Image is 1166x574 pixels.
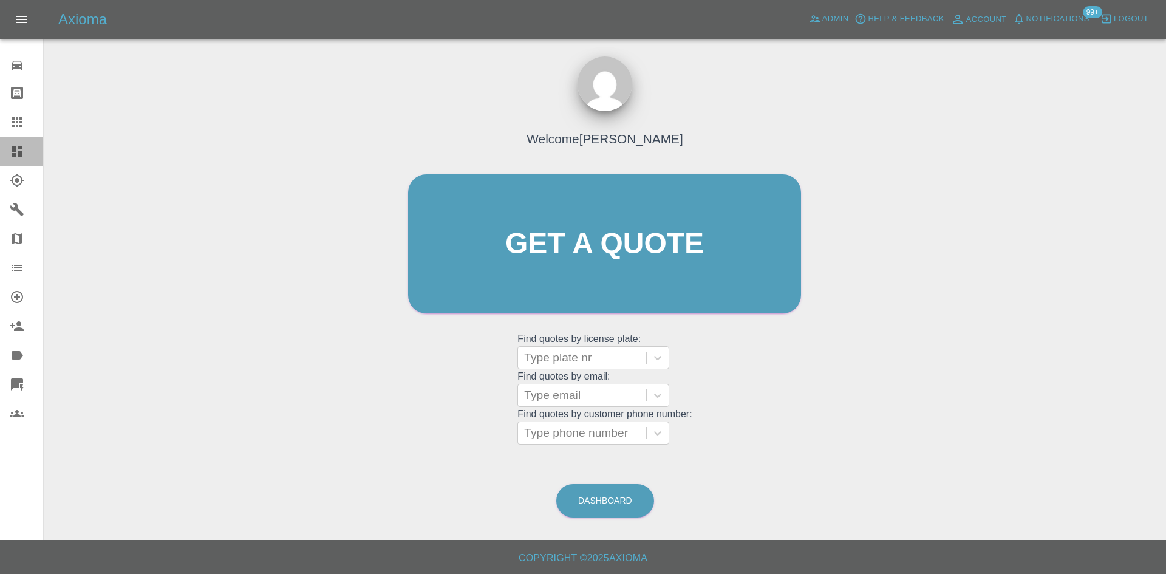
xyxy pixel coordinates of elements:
[517,409,692,445] grid: Find quotes by customer phone number:
[806,10,852,29] a: Admin
[947,10,1010,29] a: Account
[1097,10,1151,29] button: Logout
[527,129,683,148] h4: Welcome [PERSON_NAME]
[1026,12,1089,26] span: Notifications
[1083,6,1102,18] span: 99+
[822,12,849,26] span: Admin
[868,12,944,26] span: Help & Feedback
[578,56,632,111] img: ...
[10,550,1156,567] h6: Copyright © 2025 Axioma
[517,333,692,369] grid: Find quotes by license plate:
[58,10,107,29] h5: Axioma
[517,371,692,407] grid: Find quotes by email:
[1010,10,1093,29] button: Notifications
[966,13,1007,27] span: Account
[851,10,947,29] button: Help & Feedback
[7,5,36,34] button: Open drawer
[556,484,654,518] a: Dashboard
[408,174,801,313] a: Get a quote
[1114,12,1148,26] span: Logout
